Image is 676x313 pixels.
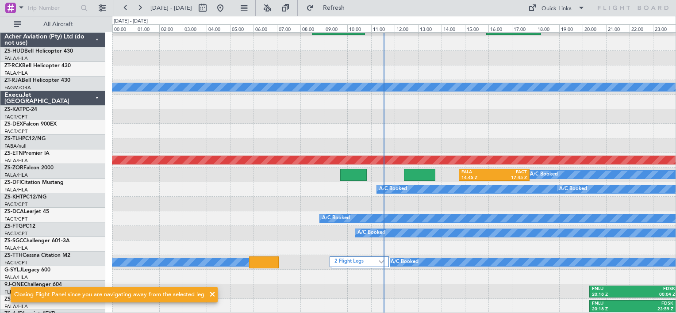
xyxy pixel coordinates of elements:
span: ZS-SGC [4,238,23,244]
span: ZS-DEX [4,122,23,127]
div: A/C Booked [379,183,407,196]
a: FAGM/QRA [4,84,31,91]
div: FACT [494,169,527,176]
a: FACT/CPT [4,128,27,135]
div: A/C Booked [530,168,558,181]
div: 23:59 Z [633,306,673,313]
div: 20:00 [583,24,606,32]
div: 15:00 [465,24,488,32]
label: 2 Flight Legs [334,258,379,266]
a: ZS-TLHPC12/NG [4,136,46,141]
a: FALA/HLA [4,70,28,76]
a: G-SYLJLegacy 600 [4,267,50,273]
span: Refresh [315,5,353,11]
div: 18:00 [536,24,559,32]
div: A/C Booked [357,226,385,240]
div: FNLU [592,301,633,307]
div: 07:00 [277,24,300,32]
div: 14:00 [442,24,465,32]
div: FDSK [633,301,673,307]
div: A/C Booked [391,256,419,269]
a: FALA/HLA [4,187,28,193]
span: G-SYLJ [4,267,22,273]
a: ZS-ZORFalcon 2000 [4,165,54,171]
span: ZS-KHT [4,195,23,200]
div: FDSK [634,286,675,292]
a: ZS-DEXFalcon 900EX [4,122,57,127]
a: FALA/HLA [4,55,28,62]
a: ZS-DCALearjet 45 [4,209,49,214]
span: ZS-KAT [4,107,23,112]
a: FALA/HLA [4,274,28,281]
a: ZS-KATPC-24 [4,107,37,112]
div: A/C Booked [559,183,587,196]
div: 10:00 [347,24,371,32]
div: 12:00 [395,24,418,32]
a: FACT/CPT [4,114,27,120]
div: 17:45 Z [494,175,527,181]
a: FABA/null [4,143,27,149]
a: ZS-ETNPremier IA [4,151,50,156]
a: FALA/HLA [4,157,28,164]
a: FACT/CPT [4,216,27,222]
div: 08:00 [300,24,324,32]
span: ZS-DCA [4,209,24,214]
span: [DATE] - [DATE] [150,4,192,12]
a: FALA/HLA [4,172,28,179]
div: 16:00 [488,24,512,32]
div: A/C Booked [322,212,350,225]
span: ZT-RJA [4,78,22,83]
a: ZS-TTHCessna Citation M2 [4,253,70,258]
span: ZS-TTH [4,253,23,258]
input: Trip Number [27,1,78,15]
div: 01:00 [136,24,159,32]
div: 03:00 [183,24,206,32]
div: Quick Links [542,4,572,13]
div: 00:00 [112,24,136,32]
a: FACT/CPT [4,201,27,208]
div: Closing Flight Panel since you are navigating away from the selected leg [14,290,204,299]
div: 21:00 [606,24,630,32]
button: Quick Links [524,1,589,15]
span: ZT-RCK [4,63,22,69]
a: FALA/HLA [4,245,28,252]
a: ZS-HUDBell Helicopter 430 [4,49,73,54]
div: 02:00 [159,24,183,32]
a: ZS-KHTPC12/NG [4,195,46,200]
span: ZS-ZOR [4,165,23,171]
a: FACT/CPT [4,260,27,266]
div: 05:00 [230,24,253,32]
div: [DATE] - [DATE] [114,18,148,25]
button: All Aircraft [10,17,96,31]
div: 04:00 [207,24,230,32]
div: 22:00 [630,24,653,32]
img: arrow-gray.svg [379,260,384,263]
span: ZS-HUD [4,49,24,54]
span: All Aircraft [23,21,93,27]
span: ZS-FTG [4,224,23,229]
div: 11:00 [371,24,395,32]
span: ZS-TLH [4,136,22,141]
div: 20:18 Z [592,306,633,313]
div: 17:00 [512,24,535,32]
div: FALA [461,169,494,176]
div: 00:04 Z [634,292,675,298]
a: ZS-DFICitation Mustang [4,180,64,185]
span: ZS-ETN [4,151,23,156]
div: 06:00 [253,24,277,32]
a: ZS-FTGPC12 [4,224,35,229]
a: ZS-SGCChallenger 601-3A [4,238,70,244]
div: 14:45 Z [461,175,494,181]
button: Refresh [302,1,355,15]
div: FNLU [592,286,634,292]
div: 20:18 Z [592,292,634,298]
div: 19:00 [559,24,583,32]
span: ZS-DFI [4,180,21,185]
div: 13:00 [418,24,442,32]
a: ZT-RJABell Helicopter 430 [4,78,70,83]
div: 09:00 [324,24,347,32]
a: FACT/CPT [4,230,27,237]
a: ZT-RCKBell Helicopter 430 [4,63,71,69]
